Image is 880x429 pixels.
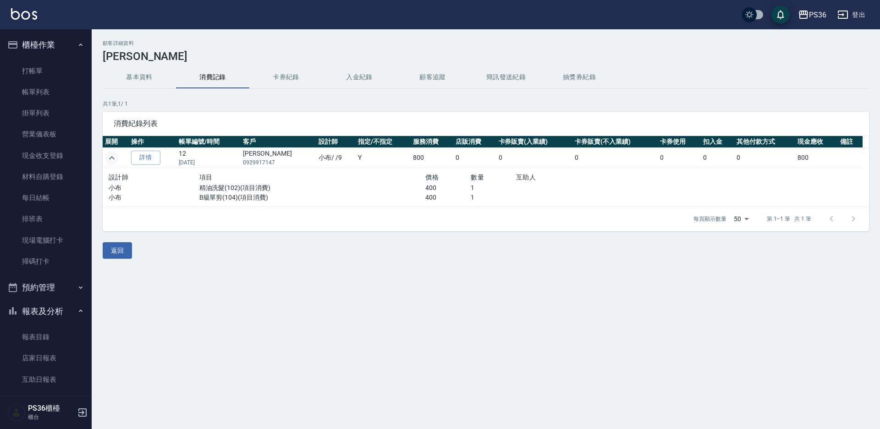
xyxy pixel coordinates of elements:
a: 材料自購登錄 [4,166,88,187]
div: 50 [730,206,752,231]
p: 400 [425,193,471,202]
button: 入金紀錄 [323,66,396,88]
td: 800 [795,148,838,168]
a: 打帳單 [4,60,88,81]
button: 預約管理 [4,276,88,299]
button: 基本資料 [103,66,176,88]
button: 返回 [103,242,132,259]
td: 12 [176,148,241,168]
td: 0 [734,148,795,168]
td: 小布 / /9 [316,148,356,168]
span: 項目 [199,174,213,181]
p: 共 1 筆, 1 / 1 [103,100,869,108]
button: 顧客追蹤 [396,66,469,88]
button: expand row [105,151,119,165]
img: Person [7,403,26,422]
a: 報表目錄 [4,326,88,348]
h5: PS36櫃檯 [28,404,75,413]
span: 互助人 [516,174,536,181]
th: 扣入金 [701,136,734,148]
td: [PERSON_NAME] [241,148,316,168]
p: 小布 [109,193,199,202]
p: 小布 [109,183,199,193]
span: 消費紀錄列表 [114,119,858,128]
a: 帳單列表 [4,81,88,103]
th: 現金應收 [795,136,838,148]
button: save [771,5,790,24]
p: 0929917147 [243,158,314,167]
th: 卡券販賣(入業績) [496,136,573,148]
button: 登出 [834,6,869,23]
th: 店販消費 [453,136,496,148]
th: 客戶 [241,136,316,148]
td: Y [356,148,411,168]
a: 店家日報表 [4,348,88,369]
h3: [PERSON_NAME] [103,50,869,63]
p: 精油洗髮(102)(項目消費) [199,183,426,193]
button: 消費記錄 [176,66,249,88]
button: 簡訊發送紀錄 [469,66,543,88]
button: 報表及分析 [4,299,88,323]
p: 第 1–1 筆 共 1 筆 [767,215,811,223]
th: 設計師 [316,136,356,148]
button: 抽獎券紀錄 [543,66,616,88]
h2: 顧客詳細資料 [103,40,869,46]
button: 櫃檯作業 [4,33,88,57]
p: 櫃台 [28,413,75,421]
p: 400 [425,183,471,193]
th: 帳單編號/時間 [176,136,241,148]
th: 備註 [838,136,863,148]
a: 每日結帳 [4,187,88,208]
img: Logo [11,8,37,20]
th: 服務消費 [411,136,453,148]
a: 現金收支登錄 [4,145,88,166]
p: [DATE] [179,158,238,167]
a: 營業儀表板 [4,124,88,145]
p: 每頁顯示數量 [693,215,726,223]
th: 展開 [103,136,129,148]
span: 價格 [425,174,439,181]
td: 0 [572,148,658,168]
a: 掃碼打卡 [4,251,88,272]
p: 1 [471,183,516,193]
button: 卡券紀錄 [249,66,323,88]
td: 0 [701,148,734,168]
a: 詳情 [131,151,160,165]
p: B級單剪(104)(項目消費) [199,193,426,202]
th: 指定/不指定 [356,136,411,148]
td: 800 [411,148,453,168]
th: 其他付款方式 [734,136,795,148]
th: 卡券販賣(不入業績) [572,136,658,148]
td: 0 [496,148,573,168]
a: 互助排行榜 [4,390,88,411]
td: 0 [453,148,496,168]
td: 0 [658,148,700,168]
span: 數量 [471,174,484,181]
th: 操作 [129,136,177,148]
a: 掛單列表 [4,103,88,124]
a: 互助日報表 [4,369,88,390]
span: 設計師 [109,174,128,181]
button: PS36 [794,5,830,24]
a: 現場電腦打卡 [4,230,88,251]
th: 卡券使用 [658,136,700,148]
a: 排班表 [4,208,88,229]
p: 1 [471,193,516,202]
div: PS36 [809,9,826,21]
